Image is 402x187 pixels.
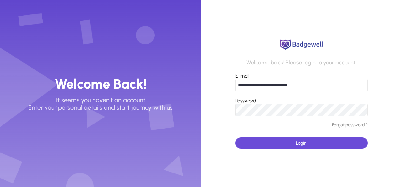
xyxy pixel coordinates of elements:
[278,38,325,51] img: logo.png
[332,123,368,128] a: Forgot password ?
[55,76,147,92] h3: Welcome Back!
[235,98,256,104] label: Password
[296,140,307,146] span: Login
[28,104,173,111] p: Enter your personal details and start journey with us
[56,96,145,104] p: It seems you haven't an account
[235,137,368,149] button: Login
[246,59,356,66] p: Welcome back! Please login to your account.
[235,73,249,79] label: E-mail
